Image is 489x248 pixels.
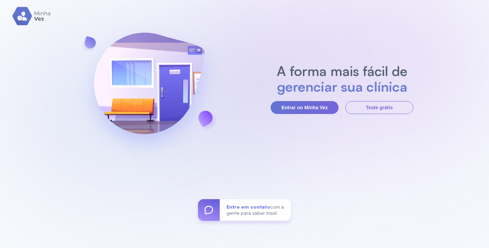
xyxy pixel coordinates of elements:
[345,101,413,114] button: Teste grátis
[76,15,222,162] img: banner-login.svg
[273,63,411,79] h2: A forma mais fácil de
[273,79,411,94] h2: gerenciar sua clínica
[271,101,339,114] button: Entrar no Minha Vez
[220,199,291,221] div: com a gente para saber mais!
[12,7,51,25] img: logo.svg
[227,204,270,210] span: Entre em contato
[198,199,291,221] a: Entre em contatocom a gente para saber mais!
